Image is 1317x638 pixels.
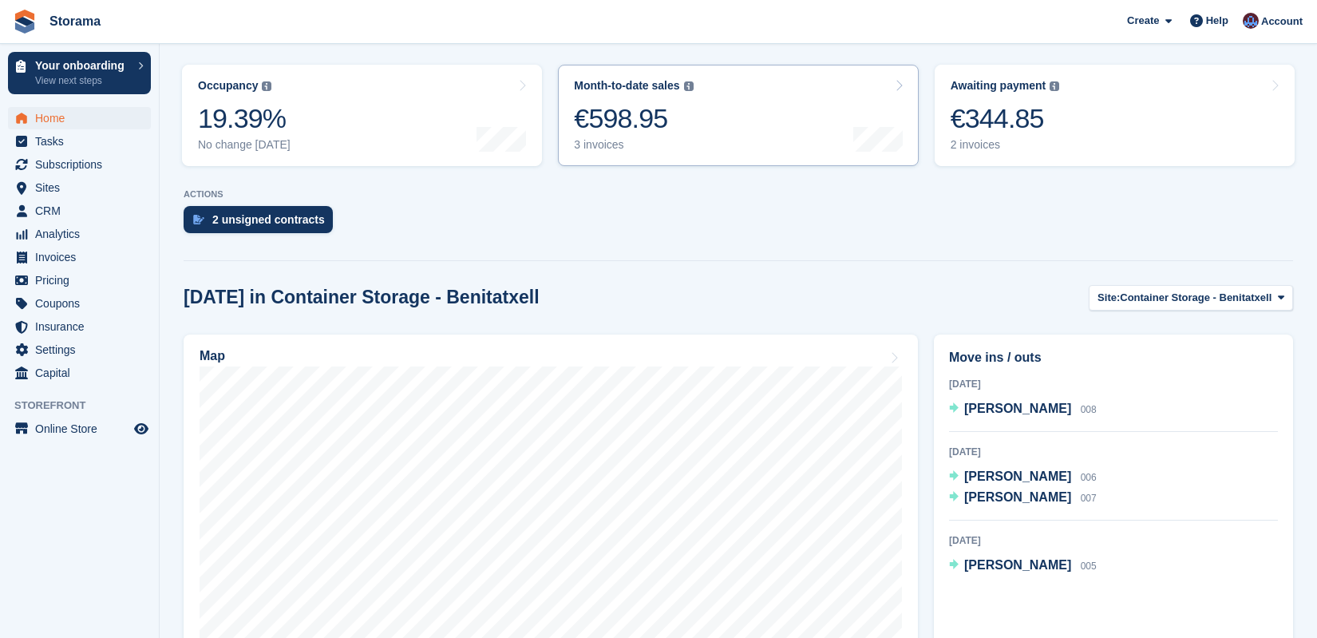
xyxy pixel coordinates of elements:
[198,138,291,152] div: No change [DATE]
[1081,561,1097,572] span: 005
[1097,290,1120,306] span: Site:
[35,418,131,440] span: Online Store
[262,81,271,91] img: icon-info-grey-7440780725fd019a000dd9b08b2336e03edf1995a4989e88bcd33f0948082b44.svg
[8,315,151,338] a: menu
[964,402,1071,415] span: [PERSON_NAME]
[35,362,131,384] span: Capital
[1081,404,1097,415] span: 008
[184,189,1293,200] p: ACTIONS
[8,176,151,199] a: menu
[8,153,151,176] a: menu
[35,269,131,291] span: Pricing
[949,488,1097,509] a: [PERSON_NAME] 007
[35,73,130,88] p: View next steps
[574,138,693,152] div: 3 invoices
[132,419,151,438] a: Preview store
[8,200,151,222] a: menu
[964,490,1071,504] span: [PERSON_NAME]
[35,176,131,199] span: Sites
[8,52,151,94] a: Your onboarding View next steps
[951,102,1060,135] div: €344.85
[1089,285,1293,311] button: Site: Container Storage - Benitatxell
[1050,81,1059,91] img: icon-info-grey-7440780725fd019a000dd9b08b2336e03edf1995a4989e88bcd33f0948082b44.svg
[35,223,131,245] span: Analytics
[184,206,341,241] a: 2 unsigned contracts
[574,79,679,93] div: Month-to-date sales
[949,445,1278,459] div: [DATE]
[951,79,1046,93] div: Awaiting payment
[1206,13,1228,29] span: Help
[8,107,151,129] a: menu
[35,292,131,315] span: Coupons
[964,558,1071,572] span: [PERSON_NAME]
[949,348,1278,367] h2: Move ins / outs
[13,10,37,34] img: stora-icon-8386f47178a22dfd0bd8f6a31ec36ba5ce8667c1dd55bd0f319d3a0aa187defe.svg
[8,418,151,440] a: menu
[35,200,131,222] span: CRM
[1081,472,1097,483] span: 006
[212,213,325,226] div: 2 unsigned contracts
[1127,13,1159,29] span: Create
[43,8,107,34] a: Storama
[184,287,540,308] h2: [DATE] in Container Storage - Benitatxell
[193,215,204,224] img: contract_signature_icon-13c848040528278c33f63329250d36e43548de30e8caae1d1a13099fd9432cc5.svg
[35,130,131,153] span: Tasks
[949,556,1097,577] a: [PERSON_NAME] 005
[951,138,1060,152] div: 2 invoices
[949,533,1278,548] div: [DATE]
[949,377,1278,391] div: [DATE]
[684,81,694,91] img: icon-info-grey-7440780725fd019a000dd9b08b2336e03edf1995a4989e88bcd33f0948082b44.svg
[35,107,131,129] span: Home
[574,102,693,135] div: €598.95
[198,102,291,135] div: 19.39%
[35,339,131,361] span: Settings
[558,65,918,166] a: Month-to-date sales €598.95 3 invoices
[8,246,151,268] a: menu
[8,130,151,153] a: menu
[8,362,151,384] a: menu
[8,269,151,291] a: menu
[198,79,258,93] div: Occupancy
[8,292,151,315] a: menu
[949,467,1097,488] a: [PERSON_NAME] 006
[182,65,542,166] a: Occupancy 19.39% No change [DATE]
[8,223,151,245] a: menu
[35,246,131,268] span: Invoices
[8,339,151,361] a: menu
[1243,13,1259,29] img: Hannah Fordham
[935,65,1295,166] a: Awaiting payment €344.85 2 invoices
[1261,14,1303,30] span: Account
[35,153,131,176] span: Subscriptions
[949,399,1097,420] a: [PERSON_NAME] 008
[1120,290,1272,306] span: Container Storage - Benitatxell
[200,349,225,363] h2: Map
[35,315,131,338] span: Insurance
[14,398,159,414] span: Storefront
[964,470,1071,483] span: [PERSON_NAME]
[35,60,130,71] p: Your onboarding
[1081,493,1097,504] span: 007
